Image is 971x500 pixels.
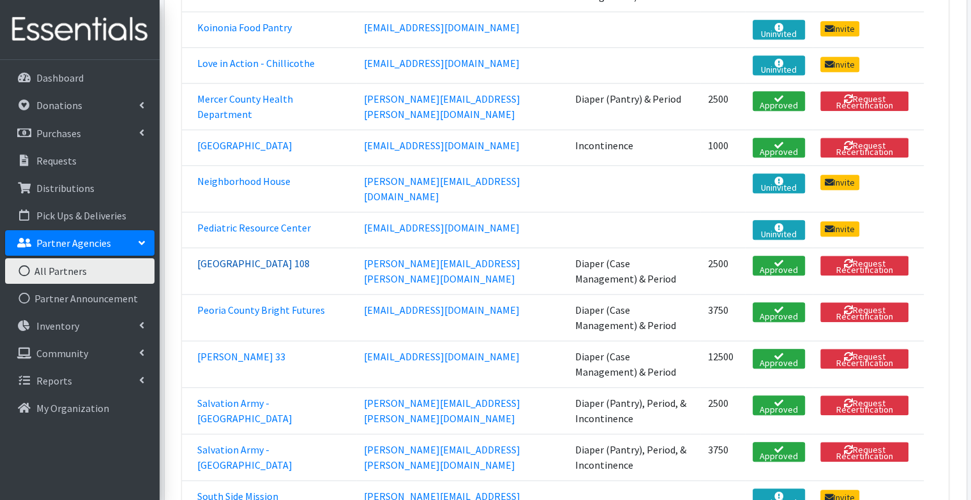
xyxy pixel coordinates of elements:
a: Koinonia Food Pantry [197,21,292,34]
a: [PERSON_NAME][EMAIL_ADDRESS][PERSON_NAME][DOMAIN_NAME] [364,257,520,285]
td: 3750 [700,294,745,341]
a: Distributions [5,175,154,201]
button: Request Recertification [820,138,908,158]
td: Diaper (Pantry), Period, & Incontinence [568,387,700,434]
a: Community [5,341,154,366]
a: Partner Announcement [5,286,154,311]
a: Purchases [5,121,154,146]
td: 2500 [700,387,745,434]
a: Approved [753,442,805,462]
a: Approved [753,349,805,369]
td: Diaper (Pantry), Period, & Incontinence [568,434,700,480]
a: Invite [820,21,860,36]
img: HumanEssentials [5,8,154,51]
a: Approved [753,302,805,322]
a: Pick Ups & Deliveries [5,203,154,228]
a: [PERSON_NAME][EMAIL_ADDRESS][PERSON_NAME][DOMAIN_NAME] [364,92,520,121]
a: Inventory [5,313,154,339]
p: Distributions [36,182,94,195]
a: [PERSON_NAME][EMAIL_ADDRESS][PERSON_NAME][DOMAIN_NAME] [364,443,520,471]
a: [PERSON_NAME][EMAIL_ADDRESS][DOMAIN_NAME] [364,175,520,203]
td: Diaper (Case Management) & Period [568,294,700,341]
a: Pediatric Resource Center [197,221,311,234]
p: Pick Ups & Deliveries [36,209,126,222]
td: Incontinence [568,129,700,165]
p: Donations [36,99,82,112]
a: Uninvited [753,20,805,40]
button: Request Recertification [820,395,908,415]
a: Mercer County Health Department [197,92,293,121]
a: Salvation Army - [GEOGRAPHIC_DATA] [197,443,292,471]
a: Invite [820,175,860,190]
a: [EMAIL_ADDRESS][DOMAIN_NAME] [364,304,520,316]
p: Purchases [36,127,81,140]
a: Approved [753,138,805,158]
p: Inventory [36,320,79,332]
p: Partner Agencies [36,237,111,249]
td: 12500 [700,341,745,387]
td: 3750 [700,434,745,480]
a: Approved [753,91,805,111]
p: Community [36,347,88,360]
a: Neighborhood House [197,175,290,187]
button: Request Recertification [820,256,908,276]
a: [EMAIL_ADDRESS][DOMAIN_NAME] [364,139,520,152]
a: [EMAIL_ADDRESS][DOMAIN_NAME] [364,221,520,234]
a: Uninvited [753,55,805,75]
button: Request Recertification [820,442,908,462]
a: My Organization [5,395,154,421]
button: Request Recertification [820,349,908,369]
td: Diaper (Case Management) & Period [568,247,700,294]
a: [GEOGRAPHIC_DATA] [197,139,292,152]
a: [EMAIL_ADDRESS][DOMAIN_NAME] [364,21,520,34]
a: All Partners [5,258,154,284]
a: Partner Agencies [5,230,154,256]
p: Requests [36,154,77,167]
a: [GEOGRAPHIC_DATA] 108 [197,257,310,270]
a: [EMAIL_ADDRESS][DOMAIN_NAME] [364,57,520,70]
a: [PERSON_NAME][EMAIL_ADDRESS][PERSON_NAME][DOMAIN_NAME] [364,397,520,425]
p: My Organization [36,402,109,415]
td: 2500 [700,247,745,294]
td: Diaper (Case Management) & Period [568,341,700,387]
td: Diaper (Pantry) & Period [568,83,700,129]
a: Uninvited [753,173,805,193]
a: Love in Action - Chillicothe [197,57,315,70]
a: Approved [753,256,805,276]
td: 2500 [700,83,745,129]
button: Request Recertification [820,302,908,322]
a: Salvation Army - [GEOGRAPHIC_DATA] [197,397,292,425]
a: Reports [5,368,154,393]
a: Uninvited [753,220,805,240]
a: Dashboard [5,65,154,91]
a: Requests [5,148,154,173]
a: Donations [5,92,154,118]
a: [EMAIL_ADDRESS][DOMAIN_NAME] [364,350,520,363]
a: [PERSON_NAME] 33 [197,350,285,363]
a: Invite [820,57,860,72]
a: Approved [753,395,805,415]
p: Reports [36,374,72,387]
a: Peoria County Bright Futures [197,304,325,316]
button: Request Recertification [820,91,908,111]
td: 1000 [700,129,745,165]
a: Invite [820,221,860,237]
p: Dashboard [36,71,84,84]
